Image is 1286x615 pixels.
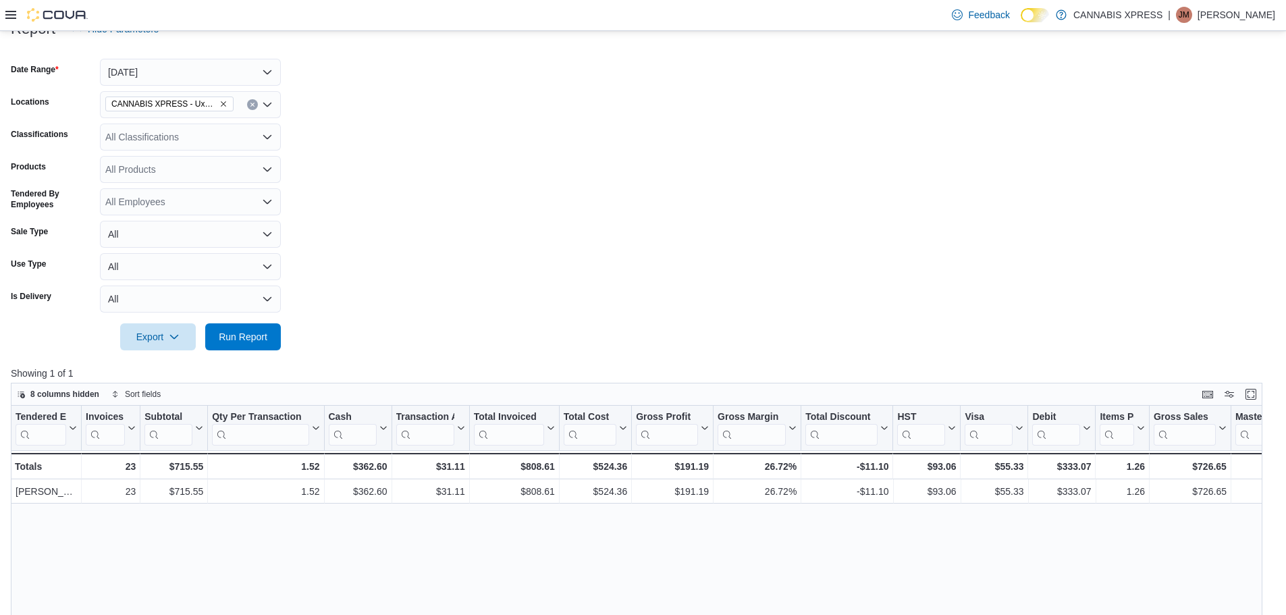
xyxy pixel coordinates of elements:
button: Enter fullscreen [1243,386,1259,402]
label: Locations [11,97,49,107]
div: Qty Per Transaction [212,410,309,445]
div: 1.26 [1100,483,1146,500]
span: Run Report [219,330,267,344]
div: Tendered Employee [16,410,66,423]
button: Export [120,323,196,350]
div: Invoices Sold [86,410,125,423]
button: Total Invoiced [474,410,555,445]
span: JM [1179,7,1189,23]
a: Feedback [946,1,1015,28]
button: Run Report [205,323,281,350]
div: $524.36 [564,483,627,500]
div: Total Cost [564,410,616,445]
div: $333.07 [1032,458,1091,475]
div: $191.19 [636,483,709,500]
span: Feedback [968,8,1009,22]
div: Transaction Average [396,410,454,423]
button: Sort fields [106,386,166,402]
div: $715.55 [144,458,203,475]
button: Remove CANNABIS XPRESS - Uxbridge (Reach Street) from selection in this group [219,100,227,108]
div: Debit [1032,410,1080,445]
div: Visa [965,410,1013,445]
div: Transaction Average [396,410,454,445]
button: Total Discount [805,410,888,445]
div: Subtotal [144,410,192,423]
div: Total Invoiced [474,410,544,423]
button: Transaction Average [396,410,465,445]
button: Cash [329,410,387,445]
label: Products [11,161,46,172]
div: $362.60 [329,458,387,475]
div: 1.26 [1100,458,1145,475]
button: Clear input [247,99,258,110]
div: $362.60 [329,483,387,500]
label: Date Range [11,64,59,75]
div: 26.72% [718,458,797,475]
div: Items Per Transaction [1100,410,1134,423]
div: HST [897,410,945,445]
div: Gross Sales [1154,410,1216,445]
span: 8 columns hidden [30,389,99,400]
div: Subtotal [144,410,192,445]
label: Classifications [11,129,68,140]
div: Gross Profit [636,410,698,445]
button: Open list of options [262,164,273,175]
div: Total Cost [564,410,616,423]
div: Total Invoiced [474,410,544,445]
div: Cash [329,410,377,423]
span: Dark Mode [1021,22,1021,23]
button: Items Per Transaction [1100,410,1145,445]
p: CANNABIS XPRESS [1073,7,1162,23]
button: Open list of options [262,132,273,142]
div: Jennifer Macmaster [1176,7,1192,23]
div: $31.11 [396,458,465,475]
button: Keyboard shortcuts [1200,386,1216,402]
button: Subtotal [144,410,203,445]
span: CANNABIS XPRESS - Uxbridge ([GEOGRAPHIC_DATA]) [111,97,217,111]
button: Total Cost [564,410,627,445]
button: Tendered Employee [16,410,77,445]
div: [PERSON_NAME] [16,483,77,500]
button: Visa [965,410,1023,445]
div: Cash [329,410,377,445]
div: $808.61 [474,458,555,475]
div: HST [897,410,945,423]
button: 8 columns hidden [11,386,105,402]
div: 1.52 [212,483,319,500]
div: $333.07 [1033,483,1092,500]
p: | [1168,7,1171,23]
button: Invoices Sold [86,410,136,445]
div: Gross Margin [718,410,786,445]
div: 23 [86,458,136,475]
button: All [100,221,281,248]
div: -$11.10 [805,458,888,475]
label: Is Delivery [11,291,51,302]
button: Qty Per Transaction [212,410,319,445]
div: Total Discount [805,410,878,445]
div: Gross Margin [718,410,786,423]
input: Dark Mode [1021,8,1049,22]
button: Open list of options [262,196,273,207]
div: Gross Profit [636,410,698,423]
img: Cova [27,8,88,22]
button: Gross Profit [636,410,709,445]
button: Gross Margin [718,410,797,445]
span: CANNABIS XPRESS - Uxbridge (Reach Street) [105,97,234,111]
label: Use Type [11,259,46,269]
div: Gross Sales [1154,410,1216,423]
div: $93.06 [897,458,956,475]
div: Total Discount [805,410,878,423]
span: Sort fields [125,389,161,400]
label: Sale Type [11,226,48,237]
div: $524.36 [564,458,627,475]
div: -$11.10 [805,483,888,500]
button: Display options [1221,386,1237,402]
div: Invoices Sold [86,410,125,445]
div: $31.11 [396,483,465,500]
div: $726.65 [1154,483,1227,500]
label: Tendered By Employees [11,188,95,210]
div: Totals [15,458,77,475]
div: Qty Per Transaction [212,410,309,423]
span: Export [128,323,188,350]
div: Debit [1032,410,1080,423]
